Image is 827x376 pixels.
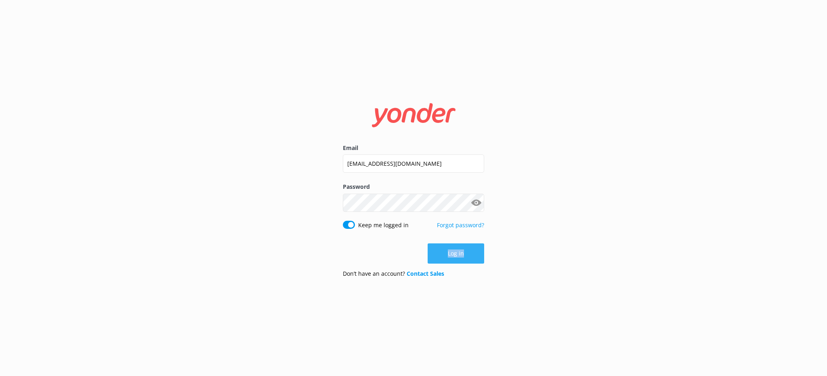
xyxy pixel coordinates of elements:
label: Email [343,144,484,152]
a: Contact Sales [407,270,444,277]
input: user@emailaddress.com [343,154,484,173]
p: Don’t have an account? [343,269,444,278]
label: Keep me logged in [358,221,409,230]
button: Show password [468,194,484,211]
a: Forgot password? [437,221,484,229]
button: Log in [428,243,484,264]
label: Password [343,182,484,191]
